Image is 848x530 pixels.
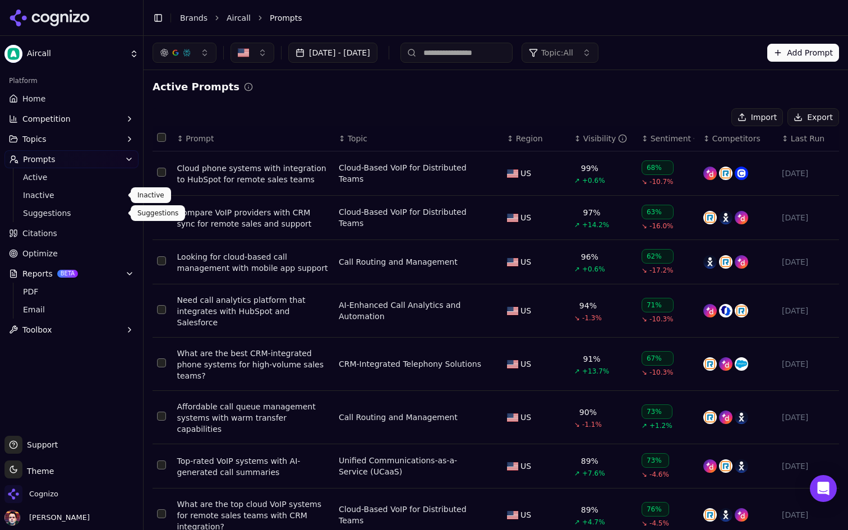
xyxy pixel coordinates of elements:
span: Topics [22,133,47,145]
button: Toolbox [4,321,139,339]
div: 96% [581,251,598,262]
span: Prompts [270,12,302,24]
th: brandMentionRate [570,126,637,151]
img: cloudtalk [735,167,748,180]
div: 94% [579,300,597,311]
div: [DATE] [782,412,835,423]
div: [DATE] [782,358,835,370]
span: Competition [22,113,71,125]
div: [DATE] [782,460,835,472]
div: [DATE] [782,305,835,316]
span: ↗ [574,220,580,229]
div: Call Routing and Management [339,256,458,268]
span: +0.6% [582,176,605,185]
img: nextiva [735,411,748,424]
img: ringcentral [735,304,748,317]
img: nextiva [735,459,748,473]
button: Open organization switcher [4,485,58,503]
th: sentiment [637,126,699,151]
a: Aircall [227,12,251,24]
button: Select row 3 [157,256,166,265]
img: nextiva [719,508,732,522]
div: 67% [642,351,674,366]
span: Topic [348,133,367,144]
h2: Active Prompts [153,79,239,95]
span: -4.6% [649,470,669,479]
a: Cloud phone systems with integration to HubSpot for remote sales teams [177,163,330,185]
div: 89% [581,504,598,515]
span: Theme [22,467,54,476]
a: Need call analytics platform that integrates with HubSpot and Salesforce [177,294,330,328]
img: salesforce [735,357,748,371]
div: Looking for cloud-based call management with mobile app support [177,251,330,274]
button: Competition [4,110,139,128]
button: Topics [4,130,139,148]
a: Top-rated VoIP systems with AI-generated call summaries [177,455,330,478]
span: ↗ [574,518,580,527]
nav: breadcrumb [180,12,817,24]
img: US flag [507,511,518,519]
span: US [520,509,531,520]
span: Optimize [22,248,58,259]
img: US flag [507,413,518,422]
span: ↘ [642,368,647,377]
a: AI-Enhanced Call Analytics and Automation [339,299,485,322]
span: +7.6% [582,469,605,478]
span: +1.2% [649,421,672,430]
div: Open Intercom Messenger [810,475,837,502]
img: ringcentral [703,508,717,522]
span: Suggestions [23,208,121,219]
div: ↕Last Run [782,133,835,144]
p: Inactive [137,191,164,200]
div: 63% [642,205,674,219]
img: dialpad [735,508,748,522]
span: Prompts [23,154,56,165]
a: PDF [19,284,125,299]
button: Open user button [4,510,90,526]
div: 73% [642,453,669,468]
div: ↕Prompt [177,133,330,144]
img: US flag [507,258,518,266]
img: nextiva [703,255,717,269]
span: +0.6% [582,265,605,274]
button: Select row 4 [157,305,166,314]
span: Cognizo [29,489,58,499]
img: ringcentral [719,255,732,269]
img: justcall [719,304,732,317]
span: Home [22,93,45,104]
a: Affordable call queue management systems with warm transfer capabilities [177,401,330,435]
button: Export [787,108,839,126]
span: +14.2% [582,220,609,229]
span: ↗ [642,421,647,430]
a: Brands [180,13,208,22]
a: Cloud-Based VoIP for Distributed Teams [339,162,485,185]
div: 71% [642,298,674,312]
img: ringcentral [719,167,732,180]
div: 68% [642,160,674,175]
button: Select all rows [157,133,166,142]
div: Unified Communications-as-a-Service (UCaaS) [339,455,485,477]
div: Call Routing and Management [339,412,458,423]
img: United States [238,47,249,58]
a: Compare VoIP providers with CRM sync for remote sales and support [177,207,330,229]
button: Select row 8 [157,509,166,518]
button: Import [731,108,783,126]
img: Aircall [4,45,22,63]
img: nextiva [719,211,732,224]
span: Active [23,172,121,183]
span: +4.7% [582,518,605,527]
span: -10.3% [649,368,673,377]
img: ringcentral [703,211,717,224]
span: Last Run [791,133,824,144]
img: US flag [507,462,518,471]
img: dialpad [735,211,748,224]
a: Optimize [4,245,139,262]
a: Suggestions [19,205,125,221]
span: Reports [22,268,53,279]
span: Prompt [186,133,214,144]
